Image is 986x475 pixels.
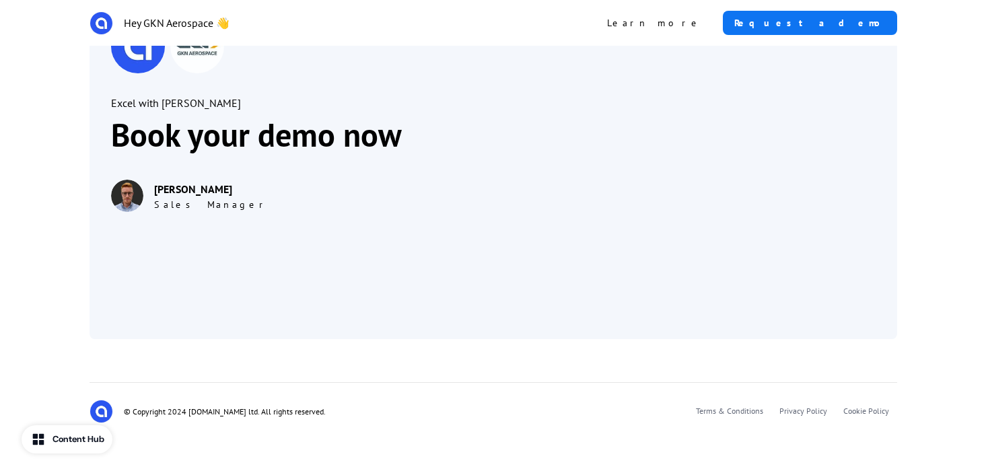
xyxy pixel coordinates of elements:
[723,11,897,35] button: Request a demo
[154,198,269,211] p: Sales Manager
[596,11,712,35] a: Learn more
[771,399,835,423] a: Privacy Policy
[124,406,326,416] p: © Copyright 2024 [DOMAIN_NAME] ltd. All rights reserved.
[688,399,771,423] a: Terms & Conditions
[835,399,897,423] a: Cookie Policy
[111,95,493,111] p: Excel with [PERSON_NAME]
[52,433,104,446] div: Content Hub
[111,114,493,155] p: Book your demo now
[124,15,230,31] p: Hey GKN Aerospace 👋
[154,181,269,197] p: [PERSON_NAME]
[22,425,112,453] button: Content Hub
